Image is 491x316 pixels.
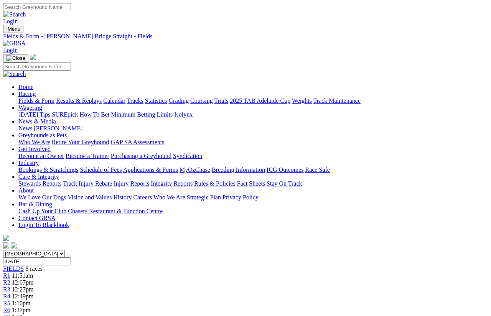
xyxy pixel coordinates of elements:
[63,180,112,187] a: Track Injury Rebate
[18,125,488,132] div: News & Media
[230,97,290,104] a: 2025 TAB Adelaide Cup
[18,111,50,118] a: [DATE] Tips
[52,139,109,145] a: Retire Your Greyhound
[6,55,25,61] img: Close
[3,235,9,241] img: logo-grsa-white.png
[18,91,36,97] a: Racing
[111,139,165,145] a: GAP SA Assessments
[66,153,109,159] a: Become a Trainer
[18,180,488,187] div: Care & Integrity
[292,97,312,104] a: Weights
[180,166,210,173] a: MyOzChase
[267,166,303,173] a: ICG Outcomes
[111,153,171,159] a: Purchasing a Greyhound
[12,286,34,293] span: 12:27pm
[3,71,26,77] img: Search
[212,166,265,173] a: Breeding Information
[18,215,55,221] a: Contact GRSA
[114,180,149,187] a: Injury Reports
[3,242,9,249] img: facebook.svg
[194,180,236,187] a: Rules & Policies
[3,293,10,300] span: R4
[18,166,78,173] a: Bookings & Scratchings
[267,180,302,187] a: Stay On Track
[3,307,10,313] a: R6
[3,257,71,265] input: Select date
[222,194,259,201] a: Privacy Policy
[18,166,488,173] div: Industry
[153,194,185,201] a: Who We Are
[12,293,34,300] span: 12:49pm
[3,47,18,53] a: Login
[3,33,488,40] a: Fields & Form - [PERSON_NAME] Bridge Straight - Fields
[8,26,20,32] span: Menu
[18,97,488,104] div: Racing
[68,194,112,201] a: Vision and Values
[12,300,31,306] span: 1:10pm
[3,3,71,11] input: Search
[18,146,51,152] a: Get Involved
[18,125,32,132] a: News
[12,272,33,279] span: 11:51am
[68,208,163,214] a: Chasers Restaurant & Function Centre
[11,242,17,249] img: twitter.svg
[103,97,125,104] a: Calendar
[18,222,69,228] a: Login To Blackbook
[18,118,56,125] a: News & Media
[3,63,71,71] input: Search
[18,153,64,159] a: Become an Owner
[18,201,52,207] a: Bar & Dining
[3,300,10,306] a: R5
[173,153,202,159] a: Syndication
[133,194,152,201] a: Careers
[18,180,61,187] a: Stewards Reports
[18,208,66,214] a: Cash Up Your Club
[169,97,189,104] a: Grading
[123,166,178,173] a: Applications & Forms
[3,40,26,47] img: GRSA
[18,139,50,145] a: Who We Are
[3,265,24,272] a: FIELDS
[127,97,143,104] a: Tracks
[18,194,488,201] div: About
[34,125,82,132] a: [PERSON_NAME]
[187,194,221,201] a: Strategic Plan
[3,11,26,18] img: Search
[3,279,10,286] a: R2
[30,54,36,60] img: logo-grsa-white.png
[12,307,31,313] span: 1:27pm
[3,18,18,25] a: Login
[18,84,33,90] a: Home
[25,265,43,272] span: 8 races
[18,153,488,160] div: Get Involved
[18,97,54,104] a: Fields & Form
[151,180,193,187] a: Integrity Reports
[52,111,78,118] a: SUREpick
[305,166,330,173] a: Race Safe
[18,160,39,166] a: Industry
[214,97,228,104] a: Trials
[3,272,10,279] a: R1
[3,25,23,33] button: Toggle navigation
[237,180,265,187] a: Fact Sheets
[80,166,122,173] a: Schedule of Fees
[190,97,213,104] a: Coursing
[313,97,361,104] a: Track Maintenance
[113,194,132,201] a: History
[145,97,167,104] a: Statistics
[80,111,110,118] a: How To Bet
[18,173,59,180] a: Care & Integrity
[12,279,34,286] span: 12:07pm
[18,187,34,194] a: About
[18,132,67,138] a: Greyhounds as Pets
[3,286,10,293] a: R3
[18,111,488,118] div: Wagering
[174,111,193,118] a: Isolynx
